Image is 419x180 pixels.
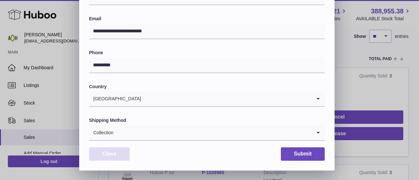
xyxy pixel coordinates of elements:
div: Search for option [89,125,325,141]
span: Collection [89,125,114,140]
button: Close [89,147,130,161]
label: Shipping Method [89,117,325,123]
label: Phone [89,50,325,56]
input: Search for option [141,91,312,106]
span: [GEOGRAPHIC_DATA] [89,91,141,106]
button: Submit [281,147,325,161]
div: Search for option [89,91,325,107]
label: Country [89,84,325,90]
input: Search for option [114,125,312,140]
label: Email [89,16,325,22]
